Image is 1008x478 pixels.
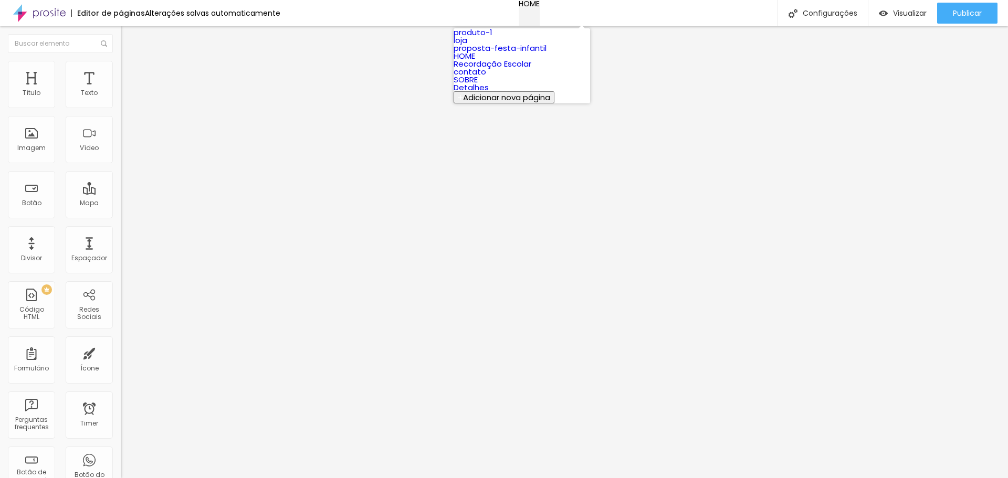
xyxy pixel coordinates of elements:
button: Adicionar nova página [454,91,554,103]
div: Formulário [14,365,49,372]
div: Vídeo [80,144,99,152]
a: SOBRE [454,74,478,85]
img: Icone [101,40,107,47]
div: Perguntas frequentes [10,416,52,431]
span: Visualizar [893,9,927,17]
button: Publicar [937,3,997,24]
div: Ícone [80,365,99,372]
div: Código HTML [10,306,52,321]
img: view-1.svg [879,9,888,18]
div: Redes Sociais [68,306,110,321]
span: Adicionar nova página [463,92,550,103]
div: Divisor [21,254,42,262]
div: Botão [22,199,41,207]
div: Alterações salvas automaticamente [145,9,280,17]
a: HOME [454,50,475,61]
div: Imagem [17,144,46,152]
iframe: Editor [121,26,1008,478]
span: Publicar [953,9,982,17]
a: Detalhes [454,82,489,93]
div: Espaçador [71,254,107,262]
img: Icone [789,9,797,18]
a: contato [454,66,486,77]
div: Texto [81,89,98,97]
a: proposta-festa-infantil [454,43,547,54]
a: produto-1 [454,27,492,38]
div: Mapa [80,199,99,207]
div: Título [23,89,40,97]
div: Editor de páginas [71,9,145,17]
a: loja [454,35,467,46]
button: Visualizar [868,3,937,24]
input: Buscar elemento [8,34,113,53]
a: Recordação Escolar [454,58,531,69]
div: Timer [80,420,98,427]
